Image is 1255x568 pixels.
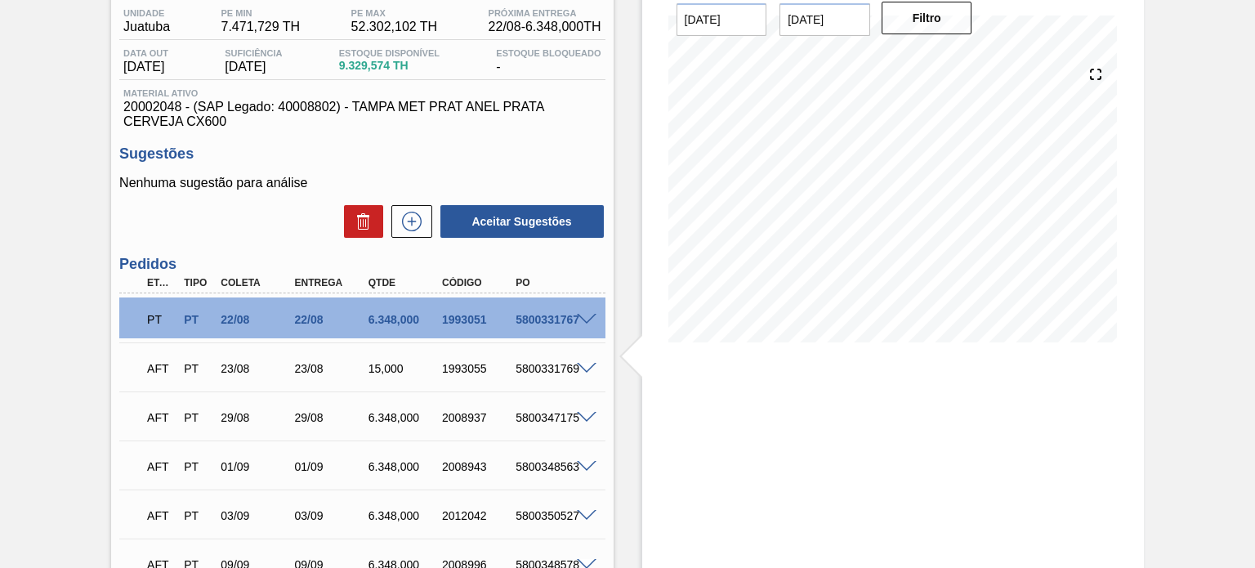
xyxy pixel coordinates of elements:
span: Próxima Entrega [489,8,601,18]
h3: Sugestões [119,145,605,163]
span: 9.329,574 TH [339,60,440,72]
div: Tipo [180,277,217,288]
p: Nenhuma sugestão para análise [119,176,605,190]
div: 22/08/2025 [217,313,297,326]
div: Qtde [364,277,445,288]
div: 1993055 [438,362,519,375]
span: Data out [123,48,168,58]
p: PT [147,313,176,326]
div: Código [438,277,519,288]
div: Etapa [143,277,180,288]
div: Pedido de Transferência [180,313,217,326]
span: 20002048 - (SAP Legado: 40008802) - TAMPA MET PRAT ANEL PRATA CERVEJA CX600 [123,100,601,129]
span: Juatuba [123,20,170,34]
div: Entrega [291,277,372,288]
div: 2008937 [438,411,519,424]
div: 1993051 [438,313,519,326]
span: Unidade [123,8,170,18]
span: Estoque Disponível [339,48,440,58]
span: 52.302,102 TH [351,20,438,34]
span: PE MIN [221,8,300,18]
div: - [492,48,605,74]
span: [DATE] [123,60,168,74]
div: Pedido de Transferência [180,460,217,473]
p: AFT [147,362,176,375]
p: AFT [147,411,176,424]
div: Pedido de Transferência [180,411,217,424]
div: 2008943 [438,460,519,473]
span: [DATE] [225,60,282,74]
span: PE MAX [351,8,438,18]
div: 6.348,000 [364,460,445,473]
div: Aguardando Fornecimento [143,400,180,436]
div: 5800347175 [511,411,592,424]
div: 29/08/2025 [217,411,297,424]
input: dd/mm/yyyy [677,3,767,36]
div: 29/08/2025 [291,411,372,424]
div: 23/08/2025 [217,362,297,375]
div: Pedido de Transferência [180,509,217,522]
div: 22/08/2025 [291,313,372,326]
span: Material ativo [123,88,601,98]
div: Coleta [217,277,297,288]
div: 6.348,000 [364,411,445,424]
div: 6.348,000 [364,313,445,326]
h3: Pedidos [119,256,605,273]
div: Pedido em Trânsito [143,302,180,338]
div: Aguardando Fornecimento [143,449,180,485]
div: 15,000 [364,362,445,375]
div: Excluir Sugestões [336,205,383,238]
span: 7.471,729 TH [221,20,300,34]
button: Aceitar Sugestões [440,205,604,238]
p: AFT [147,460,176,473]
button: Filtro [882,2,972,34]
div: 5800348563 [511,460,592,473]
div: 03/09/2025 [291,509,372,522]
div: 2012042 [438,509,519,522]
input: dd/mm/yyyy [779,3,870,36]
div: 01/09/2025 [217,460,297,473]
div: 03/09/2025 [217,509,297,522]
div: 5800331767 [511,313,592,326]
div: Pedido de Transferência [180,362,217,375]
span: Estoque Bloqueado [496,48,601,58]
div: 5800331769 [511,362,592,375]
div: Aguardando Fornecimento [143,351,180,387]
div: Aceitar Sugestões [432,203,605,239]
div: PO [511,277,592,288]
p: AFT [147,509,176,522]
div: Aguardando Fornecimento [143,498,180,534]
span: 22/08 - 6.348,000 TH [489,20,601,34]
div: 5800350527 [511,509,592,522]
div: 01/09/2025 [291,460,372,473]
div: 6.348,000 [364,509,445,522]
div: 23/08/2025 [291,362,372,375]
div: Nova sugestão [383,205,432,238]
span: Suficiência [225,48,282,58]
